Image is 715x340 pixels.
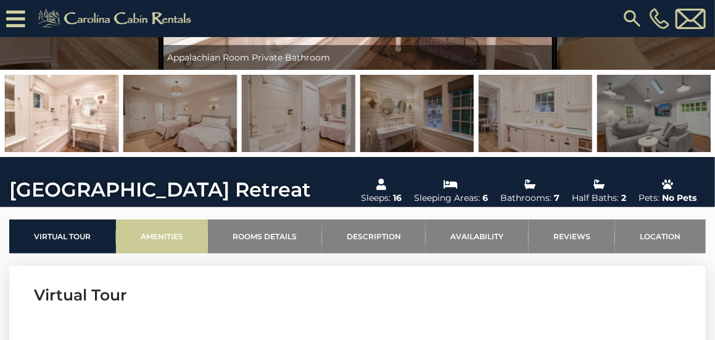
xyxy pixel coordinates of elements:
[9,219,116,253] a: Virtual Tour
[34,284,681,306] h3: Virtual Tour
[208,219,322,253] a: Rooms Details
[597,75,711,152] img: 167200952
[123,75,237,152] img: 166977975
[31,6,202,31] img: Khaki-logo.png
[621,7,643,30] img: search-regular.svg
[242,75,355,152] img: 166977977
[322,219,426,253] a: Description
[479,75,592,152] img: 166977980
[116,219,209,253] a: Amenities
[647,8,672,29] a: [PHONE_NUMBER]
[529,219,616,253] a: Reviews
[161,45,555,70] div: Appalachian Room Private Bathroom
[615,219,706,253] a: Location
[5,75,118,152] img: 166977974
[360,75,474,152] img: 166977976
[426,219,529,253] a: Availability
